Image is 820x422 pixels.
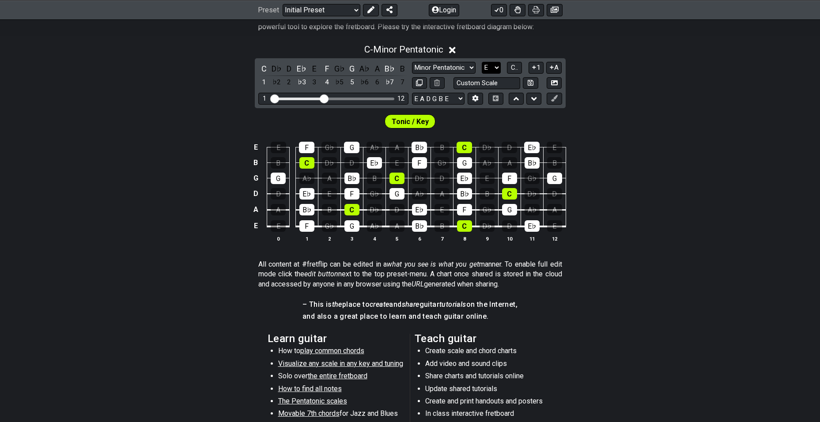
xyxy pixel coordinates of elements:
[322,157,337,169] div: D♭
[415,334,553,343] h2: Teach guitar
[488,93,503,105] button: Toggle horizontal chord view
[334,76,345,88] div: toggle scale degree
[299,142,314,153] div: F
[363,4,379,16] button: Edit Preset
[430,77,445,89] button: Delete
[412,204,427,215] div: E♭
[370,300,389,309] em: create
[322,204,337,215] div: B
[283,63,295,75] div: toggle pitch class
[278,384,342,393] span: How to find all notes
[258,260,562,289] p: All content at #fretflip can be edited in a manner. To enable full edit mode click the next to th...
[258,63,270,75] div: toggle pitch class
[480,188,495,200] div: B
[547,204,562,215] div: A
[387,260,479,268] em: what you see is what you get
[258,6,279,14] span: Preset
[304,270,338,278] em: edit button
[271,157,286,169] div: B
[547,4,563,16] button: Create image
[435,188,450,200] div: A
[402,300,419,309] em: share
[528,4,544,16] button: Print
[389,142,404,153] div: A
[344,188,359,200] div: F
[425,409,551,421] li: In class interactive fretboard
[412,62,476,74] select: Scale
[300,347,364,355] span: play common chords
[457,188,472,200] div: B♭
[412,77,427,89] button: Copy
[340,234,363,243] th: 3
[480,204,495,215] div: G♭
[363,234,385,243] th: 4
[250,186,261,202] td: D
[435,173,450,184] div: D
[344,220,359,232] div: G
[547,188,562,200] div: D
[425,359,551,371] li: Add video and sound clips
[299,173,314,184] div: A♭
[309,63,320,75] div: toggle pitch class
[367,157,382,169] div: E♭
[250,155,261,170] td: B
[425,384,551,396] li: Update shared tutorials
[457,142,472,153] div: C
[434,142,450,153] div: B
[523,77,538,89] button: Store user defined scale
[412,93,465,105] select: Tuning
[525,157,540,169] div: B♭
[271,76,282,88] div: toggle scale degree
[502,220,517,232] div: D
[412,280,424,288] em: URL
[332,300,342,309] em: the
[278,409,404,421] li: for Jazz and Blues
[480,220,495,232] div: D♭
[367,188,382,200] div: G♭
[389,220,404,232] div: A
[385,234,408,243] th: 5
[502,204,517,215] div: G
[250,202,261,218] td: A
[543,234,566,243] th: 12
[271,173,286,184] div: G
[344,204,359,215] div: C
[408,234,431,243] th: 6
[547,220,562,232] div: E
[263,95,266,102] div: 1
[364,44,443,55] span: C - Minor Pentatonic
[371,76,383,88] div: toggle scale degree
[435,220,450,232] div: B
[431,234,453,243] th: 7
[511,64,518,72] span: C..
[283,4,360,16] select: Preset
[435,204,450,215] div: E
[344,173,359,184] div: B♭
[321,142,337,153] div: G♭
[334,63,345,75] div: toggle pitch class
[425,371,551,384] li: Share charts and tutorials online
[322,188,337,200] div: E
[480,173,495,184] div: E
[302,312,518,321] h4: and also a great place to learn and teach guitar online.
[344,157,359,169] div: D
[502,157,517,169] div: A
[397,76,408,88] div: toggle scale degree
[283,76,295,88] div: toggle scale degree
[250,218,261,234] td: E
[321,63,333,75] div: toggle pitch class
[295,234,318,243] th: 1
[389,188,404,200] div: G
[435,157,450,169] div: G♭
[525,220,540,232] div: E♭
[321,76,333,88] div: toggle scale degree
[268,334,406,343] h2: Learn guitar
[278,397,347,405] span: The Pentatonic scales
[525,173,540,184] div: G♭
[250,170,261,186] td: G
[346,63,358,75] div: toggle pitch class
[498,234,521,243] th: 10
[425,346,551,358] li: Create scale and chord charts
[524,142,540,153] div: E♭
[359,63,370,75] div: toggle pitch class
